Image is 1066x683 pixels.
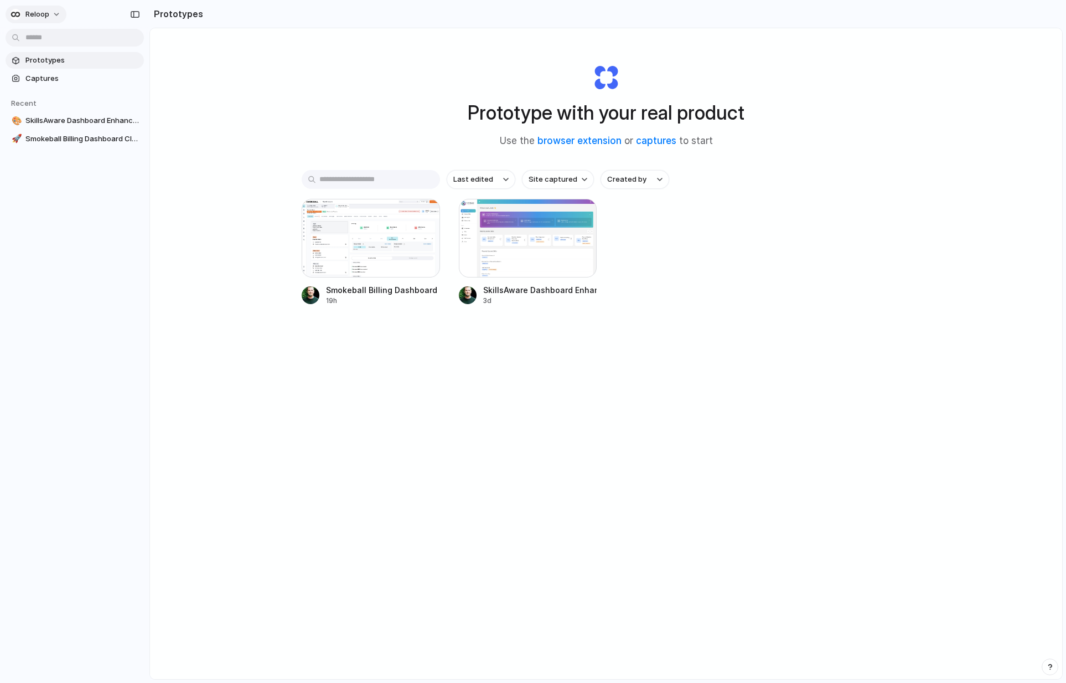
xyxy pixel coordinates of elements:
div: 🚀 [12,132,19,145]
a: Captures [6,70,144,87]
span: Reloop [25,9,49,20]
a: browser extension [537,135,622,146]
button: 🚀 [10,133,21,145]
div: Smokeball Billing Dashboard Cleanup [326,284,440,296]
a: 🚀Smokeball Billing Dashboard Cleanup [6,131,144,147]
span: Prototypes [25,55,139,66]
button: Created by [601,170,669,189]
div: 3d [483,296,597,306]
span: Created by [607,174,646,185]
h2: Prototypes [149,7,203,20]
span: Recent [11,99,37,107]
span: SkillsAware Dashboard Enhancements [25,115,139,126]
div: 🎨 [12,115,19,127]
a: SkillsAware Dashboard EnhancementsSkillsAware Dashboard Enhancements3d [459,199,597,306]
span: Captures [25,73,139,84]
button: Last edited [447,170,515,189]
a: 🎨SkillsAware Dashboard Enhancements [6,112,144,129]
a: captures [636,135,676,146]
button: Reloop [6,6,66,23]
div: 19h [326,296,440,306]
div: SkillsAware Dashboard Enhancements [483,284,597,296]
button: Site captured [522,170,594,189]
span: Last edited [453,174,493,185]
a: Prototypes [6,52,144,69]
a: Smokeball Billing Dashboard CleanupSmokeball Billing Dashboard Cleanup19h [302,199,440,306]
h1: Prototype with your real product [468,98,744,127]
span: Smokeball Billing Dashboard Cleanup [25,133,139,145]
button: 🎨 [10,115,21,126]
span: Use the or to start [500,134,713,148]
span: Site captured [529,174,577,185]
